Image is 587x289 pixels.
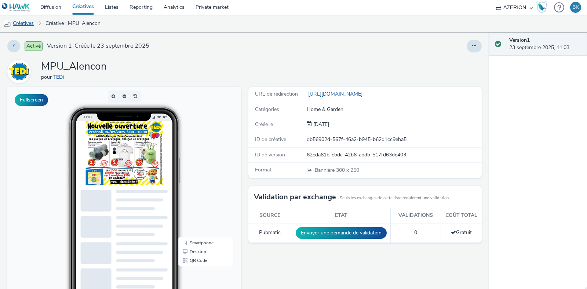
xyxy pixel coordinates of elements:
th: Etat [292,208,391,223]
div: db56902d-567f-46a2-b945-b62d1cc9eba5 [307,136,481,143]
span: QR Code [182,171,200,176]
img: TEDi [8,61,30,82]
span: Créée le [255,121,273,128]
img: Advertisement preview [79,34,156,99]
span: ID de version [255,151,285,158]
h3: Validation par exchange [254,192,336,203]
span: Smartphone [182,154,206,158]
span: Activé [25,41,43,51]
strong: Version 1 [509,37,530,44]
span: Gratuit [451,229,472,236]
span: 300 x 250 [314,167,359,174]
span: ID de créative [255,136,286,143]
a: [URL][DOMAIN_NAME] [307,90,365,97]
span: URL de redirection [255,90,298,97]
li: Smartphone [172,152,225,160]
a: Créative : MPU_Alencon [42,15,104,32]
a: TEDi [53,74,67,81]
div: Création 23 septembre 2025, 11:03 [312,121,329,128]
div: Home & Garden [307,106,481,113]
img: mobile [4,20,11,27]
th: Validations [391,208,441,223]
img: Hawk Academy [536,1,547,13]
span: Bannière [315,167,336,174]
span: [DATE] [312,121,329,128]
span: Desktop [182,163,199,167]
small: Seuls les exchanges de cette liste requièrent une validation [340,195,449,201]
button: Envoyer une demande de validation [296,227,387,239]
span: Format [255,166,271,173]
th: Coût total [441,208,482,223]
span: pour [41,74,53,81]
th: Source [248,208,292,223]
div: 23 septembre 2025, 11:03 [509,37,581,52]
li: Desktop [172,160,225,169]
div: BK [572,2,579,13]
button: Fullscreen [15,94,48,106]
span: 11:03 [76,28,84,32]
img: undefined Logo [2,3,30,12]
div: 62cda61b-cbdc-42b6-abdb-517fd63de403 [307,151,481,159]
a: Hawk Academy [536,1,550,13]
h1: MPU_Alencon [41,60,107,74]
td: Pubmatic [248,223,292,242]
span: Catégories [255,106,279,113]
a: TEDi [7,68,34,75]
li: QR Code [172,169,225,178]
span: Version 1 - Créée le 23 septembre 2025 [47,42,149,50]
span: 0 [414,229,417,236]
